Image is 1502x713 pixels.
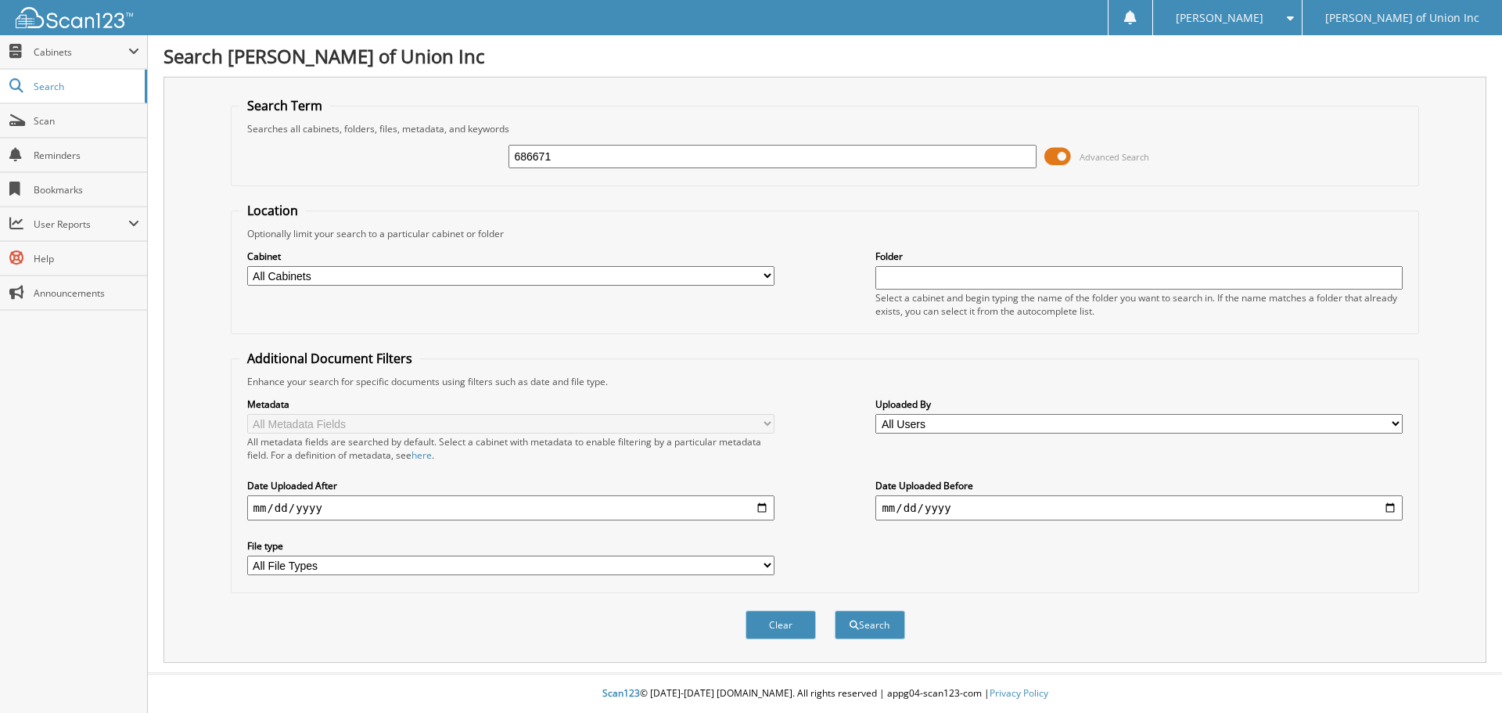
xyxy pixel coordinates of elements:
label: Uploaded By [875,398,1403,411]
span: Scan [34,114,139,128]
div: Optionally limit your search to a particular cabinet or folder [239,227,1411,240]
span: [PERSON_NAME] of Union Inc [1325,13,1479,23]
button: Search [835,610,905,639]
label: Date Uploaded Before [875,479,1403,492]
a: Privacy Policy [990,686,1048,700]
div: © [DATE]-[DATE] [DOMAIN_NAME]. All rights reserved | appg04-scan123-com | [148,675,1502,713]
iframe: Chat Widget [1424,638,1502,713]
span: User Reports [34,218,128,231]
span: Announcements [34,286,139,300]
h1: Search [PERSON_NAME] of Union Inc [163,43,1486,69]
span: Help [34,252,139,265]
span: Cabinets [34,45,128,59]
div: All metadata fields are searched by default. Select a cabinet with metadata to enable filtering b... [247,435,774,462]
div: Enhance your search for specific documents using filters such as date and file type. [239,375,1411,388]
label: Metadata [247,398,774,411]
div: Searches all cabinets, folders, files, metadata, and keywords [239,122,1411,135]
label: File type [247,539,774,553]
legend: Location [239,202,306,219]
input: start [247,495,774,520]
legend: Additional Document Filters [239,350,420,367]
img: scan123-logo-white.svg [16,7,133,28]
span: Scan123 [602,686,640,700]
label: Folder [875,250,1403,263]
button: Clear [746,610,816,639]
span: Search [34,80,137,93]
span: Bookmarks [34,183,139,196]
label: Date Uploaded After [247,479,774,492]
a: here [411,448,432,462]
legend: Search Term [239,97,330,114]
div: Select a cabinet and begin typing the name of the folder you want to search in. If the name match... [875,291,1403,318]
span: Advanced Search [1080,151,1149,163]
input: end [875,495,1403,520]
span: Reminders [34,149,139,162]
span: [PERSON_NAME] [1176,13,1263,23]
label: Cabinet [247,250,774,263]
